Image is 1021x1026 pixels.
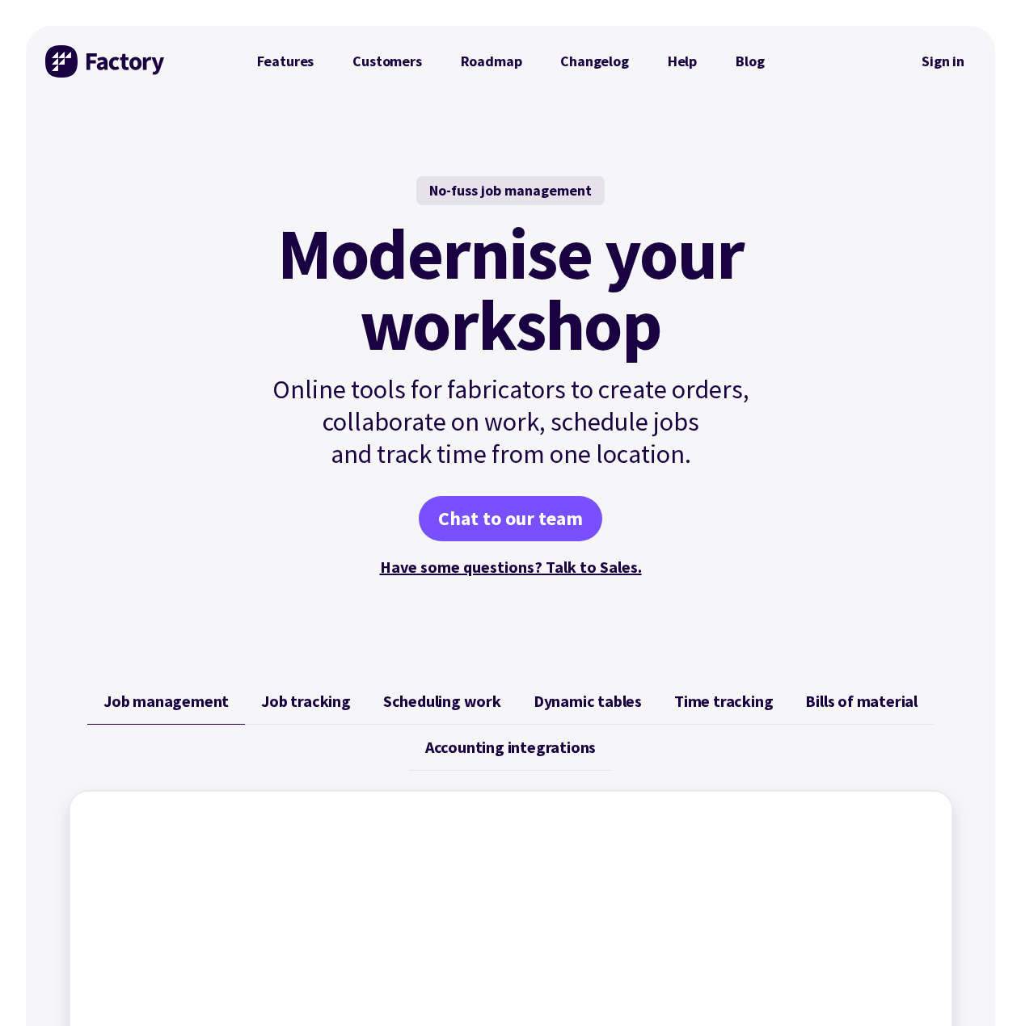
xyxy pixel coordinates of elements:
[383,692,501,711] span: Scheduling work
[416,176,605,205] div: No-fuss job management
[277,218,744,360] mark: Modernise your workshop
[716,45,783,78] a: Blog
[441,45,542,78] a: Roadmap
[45,45,167,78] img: Factory
[333,45,441,78] a: Customers
[910,43,976,80] nav: Secondary Navigation
[541,45,648,78] a: Changelog
[425,738,596,757] span: Accounting integrations
[910,43,976,80] a: Sign in
[674,692,773,711] span: Time tracking
[238,45,784,78] nav: Primary Navigation
[805,692,918,711] span: Bills of material
[238,373,784,470] p: Online tools for fabricators to create orders, collaborate on work, schedule jobs and track time ...
[238,45,334,78] a: Features
[380,557,642,577] a: Have some questions? Talk to Sales.
[261,692,351,711] span: Job tracking
[534,692,642,711] span: Dynamic tables
[419,496,602,541] a: Chat to our team
[103,692,229,711] span: Job management
[648,45,716,78] a: Help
